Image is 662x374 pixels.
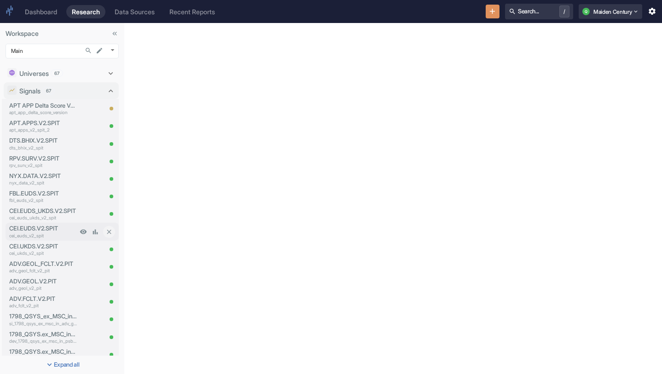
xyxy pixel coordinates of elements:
a: CEI.UKDS.V2.SPITcei_ukds_v2_spit [9,242,77,257]
button: Search... [82,45,94,57]
a: Research [66,5,105,18]
p: dts_bhix_v2_spit [9,144,77,151]
p: NYX.DATA.V2.SPIT [9,172,77,180]
span: 67 [43,87,54,94]
button: New Resource [486,5,500,19]
p: APT.APPS.V2.SPIT [9,119,77,127]
p: fbl_euds_v2_spit [9,197,77,204]
a: 1798_QSYS_ex_MSC_in_ADV_GEOL.V2.PITsi_1798_qsys_ex_msc_in_adv_geol_v2_pit [9,312,77,327]
p: adv_geol_v2_pit [9,285,77,292]
button: Expand all [2,357,122,372]
svg: Close item [105,228,113,236]
div: Main [6,44,119,58]
a: DTS.BHIX.V2.SPITdts_bhix_v2_spit [9,136,77,151]
span: 67 [51,70,63,77]
p: cei_ukds_v2_spit [9,250,77,257]
div: Dashboard [25,8,57,16]
p: dev_1798_qsys_ex_msc_in_adv_v2_pit [9,355,77,362]
p: cei_euds_ukds_v2_spit [9,214,77,221]
p: CEI.EUDS_UKDS.V2.SPIT [9,207,77,215]
p: ADV.FCLT.V2.PIT [9,294,77,303]
p: si_1798_qsys_ex_msc_in_adv_geol_v2_pit [9,320,77,327]
button: QMaiden Century [579,4,642,19]
a: NYX.DATA.V2.SPITnyx_data_v2_spit [9,172,77,186]
button: Collapse Sidebar [109,28,121,40]
a: View Preview [77,226,89,238]
a: RPV.SURV.V2.SPITrpv_surv_v2_spit [9,154,77,169]
p: 1798_QSYS.ex_MSC_in_PSB.V2.PIT [9,330,77,339]
p: Workspace [6,29,119,38]
p: 1798_QSYS.ex_MSC_in_ADV.V2.PIT [9,347,77,356]
p: Universes [19,69,49,78]
div: Signals67 [4,82,119,99]
p: cei_euds_v2_spit [9,232,77,239]
p: dev_1798_qsys_ex_msc_in_psb_v2_pit [9,338,77,345]
div: Q [582,8,590,15]
button: edit [93,45,105,57]
p: APT APP Delta Score Version [9,101,77,110]
button: Close item [103,226,115,238]
div: Data Sources [115,8,155,16]
a: CEI.EUDS.V2.SPITcei_euds_v2_spit [9,224,77,239]
a: Dashboard [19,5,63,18]
p: apt_apps_v2_spit_2 [9,127,77,133]
p: nyx_data_v2_spit [9,179,77,186]
p: CEI.UKDS.V2.SPIT [9,242,77,251]
p: CEI.EUDS.V2.SPIT [9,224,77,233]
p: FBL.EUDS.V2.SPIT [9,189,77,198]
p: ADV.GEOL_FCLT.V2.PIT [9,259,77,268]
div: Universes67 [4,65,119,81]
a: ADV.GEOL_FCLT.V2.PITadv_geol_fclt_v2_pit [9,259,77,274]
a: Data Sources [109,5,160,18]
a: 1798_QSYS.ex_MSC_in_ADV.V2.PITdev_1798_qsys_ex_msc_in_adv_v2_pit [9,347,77,362]
div: Recent Reports [169,8,215,16]
p: adv_fclt_v2_pit [9,302,77,309]
p: ADV.GEOL.V2.PIT [9,277,77,286]
p: rpv_surv_v2_spit [9,162,77,169]
p: 1798_QSYS_ex_MSC_in_ADV_GEOL.V2.PIT [9,312,77,321]
button: Search.../ [505,4,573,19]
p: apt_app_delta_score_version [9,109,77,116]
p: adv_geol_fclt_v2_pit [9,267,77,274]
a: ADV.GEOL.V2.PITadv_geol_v2_pit [9,277,77,292]
a: 1798_QSYS.ex_MSC_in_PSB.V2.PITdev_1798_qsys_ex_msc_in_psb_v2_pit [9,330,77,345]
a: View Analysis [89,226,101,238]
p: DTS.BHIX.V2.SPIT [9,136,77,145]
a: APT.APPS.V2.SPITapt_apps_v2_spit_2 [9,119,77,133]
a: CEI.EUDS_UKDS.V2.SPITcei_euds_ukds_v2_spit [9,207,77,221]
a: APT APP Delta Score Versionapt_app_delta_score_version [9,101,77,116]
p: RPV.SURV.V2.SPIT [9,154,77,163]
a: FBL.EUDS.V2.SPITfbl_euds_v2_spit [9,189,77,204]
p: Signals [19,86,41,96]
a: ADV.FCLT.V2.PITadv_fclt_v2_pit [9,294,77,309]
a: Recent Reports [164,5,221,18]
div: Research [72,8,100,16]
